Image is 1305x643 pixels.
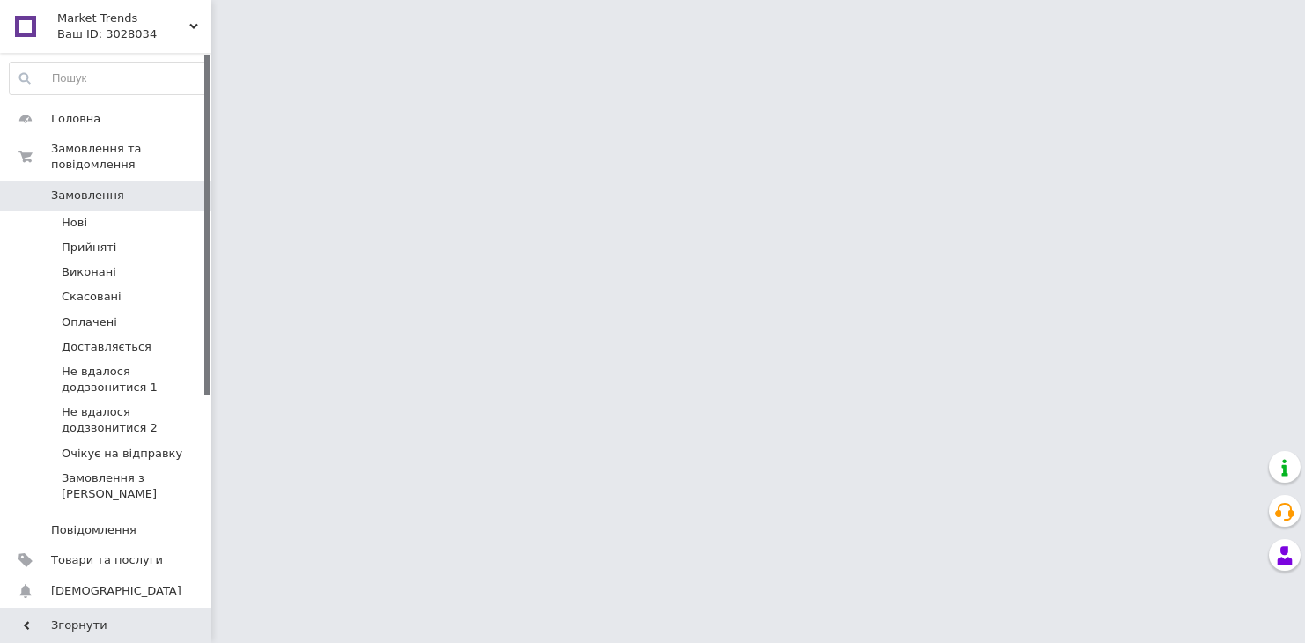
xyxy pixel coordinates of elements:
input: Пошук [10,63,207,94]
span: Повідомлення [51,522,136,538]
span: Замовлення [51,188,124,203]
span: Оплачені [62,314,117,330]
span: Головна [51,111,100,127]
span: Market Trends [57,11,189,26]
span: Нові [62,215,87,231]
span: Доставляється [62,339,151,355]
span: Не вдалося додзвонитися 2 [62,404,206,436]
span: Прийняті [62,240,116,255]
span: Не вдалося додзвонитися 1 [62,364,206,395]
span: Очікує на відправку [62,446,182,462]
span: Замовлення та повідомлення [51,141,211,173]
span: Замовлення з [PERSON_NAME] [62,470,206,502]
span: Виконані [62,264,116,280]
span: Товари та послуги [51,552,163,568]
span: Скасовані [62,289,122,305]
div: Ваш ID: 3028034 [57,26,211,42]
span: [DEMOGRAPHIC_DATA] [51,583,181,599]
